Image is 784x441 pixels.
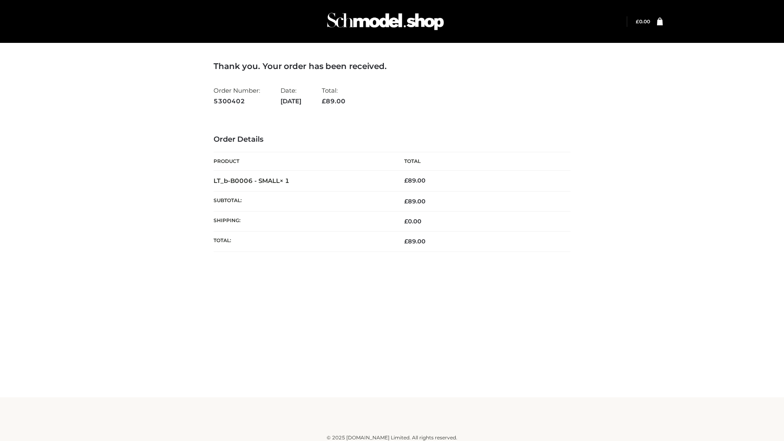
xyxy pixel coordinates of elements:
strong: LT_b-B0006 - SMALL [214,177,290,185]
bdi: 89.00 [404,177,425,184]
span: 89.00 [404,238,425,245]
span: £ [404,218,408,225]
span: £ [404,238,408,245]
span: £ [636,18,639,24]
span: £ [404,198,408,205]
th: Total [392,152,570,171]
a: £0.00 [636,18,650,24]
li: Order Number: [214,83,260,108]
th: Product [214,152,392,171]
h3: Thank you. Your order has been received. [214,61,570,71]
img: Schmodel Admin 964 [324,5,447,38]
strong: 5300402 [214,96,260,107]
span: 89.00 [322,97,345,105]
bdi: 0.00 [404,218,421,225]
bdi: 0.00 [636,18,650,24]
span: £ [404,177,408,184]
th: Subtotal: [214,191,392,211]
span: 89.00 [404,198,425,205]
strong: [DATE] [281,96,301,107]
li: Date: [281,83,301,108]
li: Total: [322,83,345,108]
th: Shipping: [214,212,392,232]
span: £ [322,97,326,105]
strong: × 1 [280,177,290,185]
th: Total: [214,232,392,252]
h3: Order Details [214,135,570,144]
